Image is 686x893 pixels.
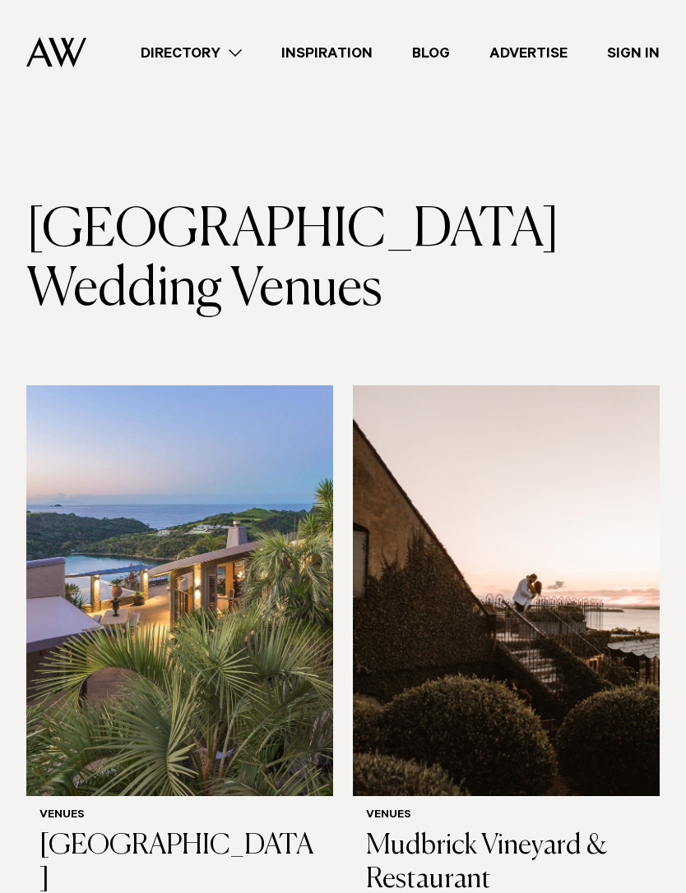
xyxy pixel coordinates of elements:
[26,37,86,67] img: Auckland Weddings Logo
[392,42,470,64] a: Blog
[26,201,660,320] h1: [GEOGRAPHIC_DATA] Wedding Venues
[470,42,587,64] a: Advertise
[587,42,679,64] a: Sign In
[26,385,333,796] img: Exterior view of Delamore Lodge on Waiheke Island
[366,809,647,823] h6: Venues
[353,385,660,796] img: Auckland Weddings Venues | Mudbrick Vineyard & Restaurant
[262,42,392,64] a: Inspiration
[121,42,262,64] a: Directory
[39,809,320,823] h6: Venues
